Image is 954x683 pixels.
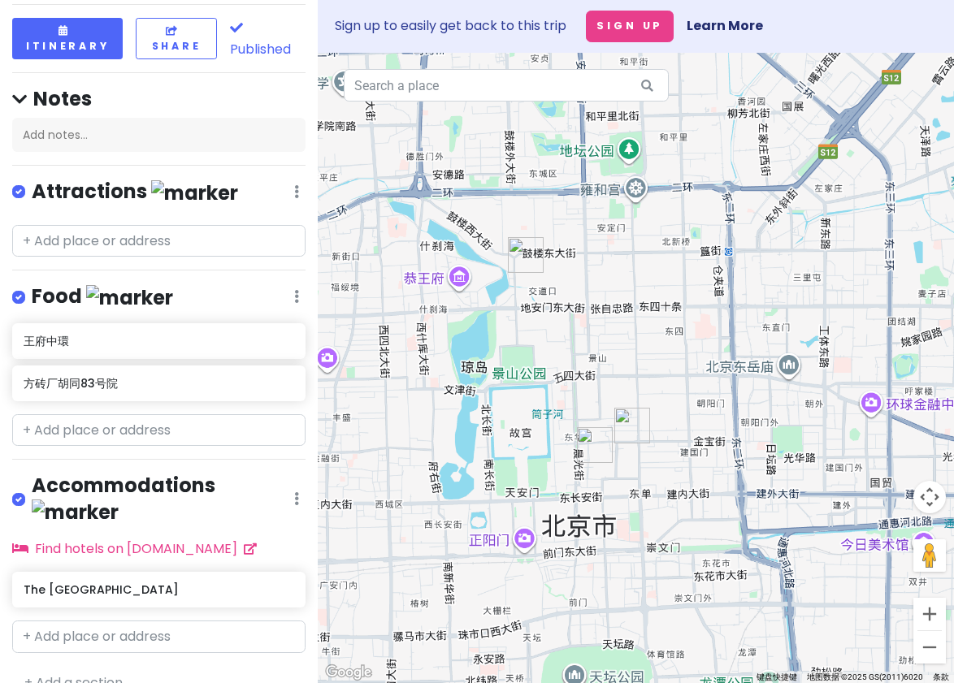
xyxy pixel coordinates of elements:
h4: Attractions [32,179,238,205]
div: The Peninsula Beijing [614,408,650,443]
h4: Notes [12,86,306,111]
img: Google [322,662,375,683]
h6: 方砖厂胡同83号院 [24,376,294,391]
button: 将街景小人拖到地图上以打开街景 [913,539,946,572]
h4: Food [32,283,173,310]
h4: Accommodations [32,473,294,525]
span: Published [230,18,306,59]
input: + Add place or address [12,620,306,653]
a: Find hotels on [DOMAIN_NAME] [12,539,257,558]
span: 地图数据 ©2025 GS(2011)6020 [807,672,923,681]
div: 王府中環 [577,427,613,463]
button: 放大 [913,598,946,630]
button: Sign Up [586,11,674,42]
button: Share [136,18,217,59]
button: 地图镜头控件 [913,481,946,513]
img: marker [86,285,173,310]
button: 缩小 [913,631,946,664]
button: 键盘快捷键 [757,672,797,683]
input: + Add place or address [12,414,306,447]
img: marker [32,499,119,525]
h6: The [GEOGRAPHIC_DATA] [24,582,294,597]
a: 条款（在新标签页中打开） [933,672,949,681]
div: Add notes... [12,118,306,152]
a: Learn More [687,16,763,35]
input: + Add place or address [12,225,306,257]
button: Itinerary [12,18,123,59]
a: 在 Google 地图中打开此区域（会打开一个新窗口） [322,662,375,683]
input: Search a place [344,69,669,102]
img: marker [151,180,238,205]
h6: 王府中環 [24,334,294,348]
div: 方砖厂胡同83号院 [508,237,544,273]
